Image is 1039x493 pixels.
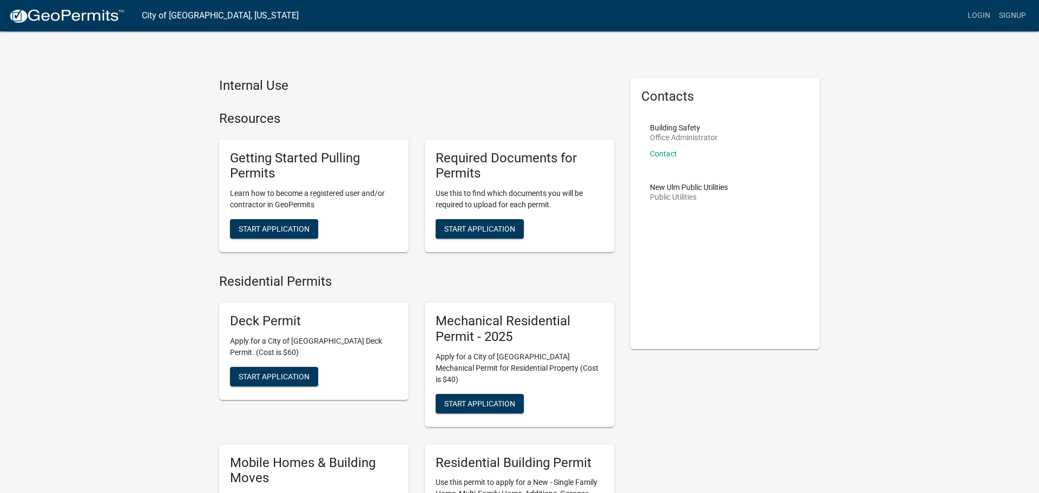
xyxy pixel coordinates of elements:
[239,225,310,233] span: Start Application
[444,399,515,407] span: Start Application
[650,149,677,158] a: Contact
[436,150,603,182] h5: Required Documents for Permits
[641,89,809,104] h5: Contacts
[436,455,603,471] h5: Residential Building Permit
[230,367,318,386] button: Start Application
[219,274,614,290] h4: Residential Permits
[230,336,398,358] p: Apply for a City of [GEOGRAPHIC_DATA] Deck Permit. (Cost is $60)
[444,225,515,233] span: Start Application
[436,219,524,239] button: Start Application
[436,313,603,345] h5: Mechanical Residential Permit - 2025
[230,188,398,211] p: Learn how to become a registered user and/or contractor in GeoPermits
[239,372,310,380] span: Start Application
[650,183,728,191] p: New Ulm Public Utilities
[142,6,299,25] a: City of [GEOGRAPHIC_DATA], [US_STATE]
[436,188,603,211] p: Use this to find which documents you will be required to upload for each permit.
[650,124,718,132] p: Building Safety
[963,5,995,26] a: Login
[219,78,614,94] h4: Internal Use
[995,5,1030,26] a: Signup
[230,150,398,182] h5: Getting Started Pulling Permits
[650,193,728,201] p: Public Utilities
[230,313,398,329] h5: Deck Permit
[230,219,318,239] button: Start Application
[436,394,524,413] button: Start Application
[219,111,614,127] h4: Resources
[650,134,718,141] p: Office Administrator
[436,351,603,385] p: Apply for a City of [GEOGRAPHIC_DATA] Mechanical Permit for Residential Property (Cost is $40)
[230,455,398,487] h5: Mobile Homes & Building Moves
